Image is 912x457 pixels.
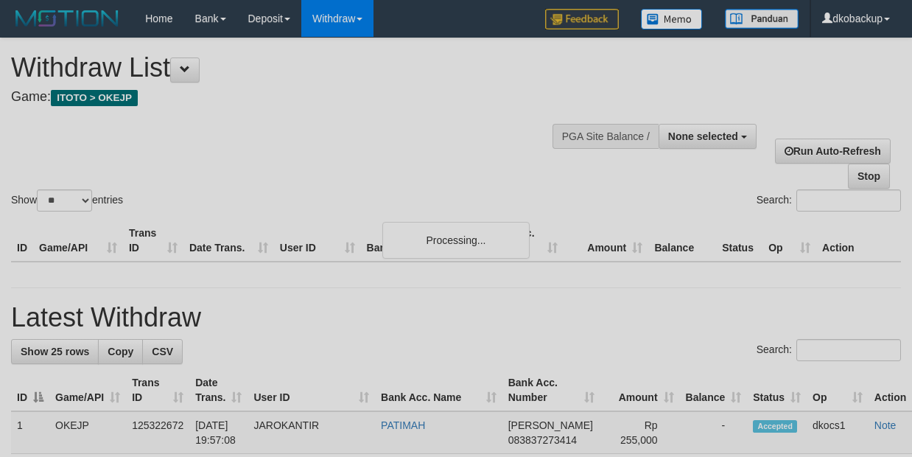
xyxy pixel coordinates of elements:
th: Bank Acc. Number [479,220,564,262]
th: Trans ID [123,220,183,262]
label: Show entries [11,189,123,212]
a: Run Auto-Refresh [775,139,891,164]
th: Trans ID: activate to sort column ascending [126,369,189,411]
img: MOTION_logo.png [11,7,123,29]
th: Op [762,220,816,262]
a: CSV [142,339,183,364]
td: - [680,411,748,454]
select: Showentries [37,189,92,212]
th: Game/API [33,220,123,262]
td: dkocs1 [807,411,869,454]
img: panduan.png [725,9,799,29]
th: Balance [648,220,716,262]
span: CSV [152,346,173,357]
span: Accepted [753,420,797,433]
input: Search: [796,339,901,361]
th: Amount: activate to sort column ascending [600,369,680,411]
td: JAROKANTIR [248,411,375,454]
span: ITOTO > OKEJP [51,90,138,106]
td: OKEJP [49,411,126,454]
a: PATIMAH [381,419,425,431]
span: [PERSON_NAME] [508,419,593,431]
label: Search: [757,339,901,361]
th: Status: activate to sort column ascending [747,369,807,411]
button: None selected [659,124,757,149]
td: Rp 255,000 [600,411,680,454]
th: Status [716,220,762,262]
img: Button%20Memo.svg [641,9,703,29]
span: Copy [108,346,133,357]
td: 125322672 [126,411,189,454]
th: ID [11,220,33,262]
td: [DATE] 19:57:08 [189,411,248,454]
th: Date Trans. [183,220,274,262]
img: Feedback.jpg [545,9,619,29]
label: Search: [757,189,901,212]
th: User ID [274,220,361,262]
th: Bank Acc. Number: activate to sort column ascending [502,369,600,411]
th: Action [816,220,901,262]
th: Bank Acc. Name [361,220,480,262]
span: Show 25 rows [21,346,89,357]
a: Show 25 rows [11,339,99,364]
th: ID: activate to sort column descending [11,369,49,411]
th: Game/API: activate to sort column ascending [49,369,126,411]
h4: Game: [11,90,593,105]
h1: Latest Withdraw [11,303,901,332]
th: Date Trans.: activate to sort column ascending [189,369,248,411]
span: Copy 083837273414 to clipboard [508,434,577,446]
a: Stop [848,164,890,189]
h1: Withdraw List [11,53,593,83]
th: Balance: activate to sort column ascending [680,369,748,411]
a: Note [874,419,897,431]
span: None selected [668,130,738,142]
input: Search: [796,189,901,212]
th: Amount [564,220,648,262]
a: Copy [98,339,143,364]
div: Processing... [382,222,530,259]
div: PGA Site Balance / [553,124,659,149]
th: User ID: activate to sort column ascending [248,369,375,411]
td: 1 [11,411,49,454]
th: Bank Acc. Name: activate to sort column ascending [375,369,502,411]
th: Op: activate to sort column ascending [807,369,869,411]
